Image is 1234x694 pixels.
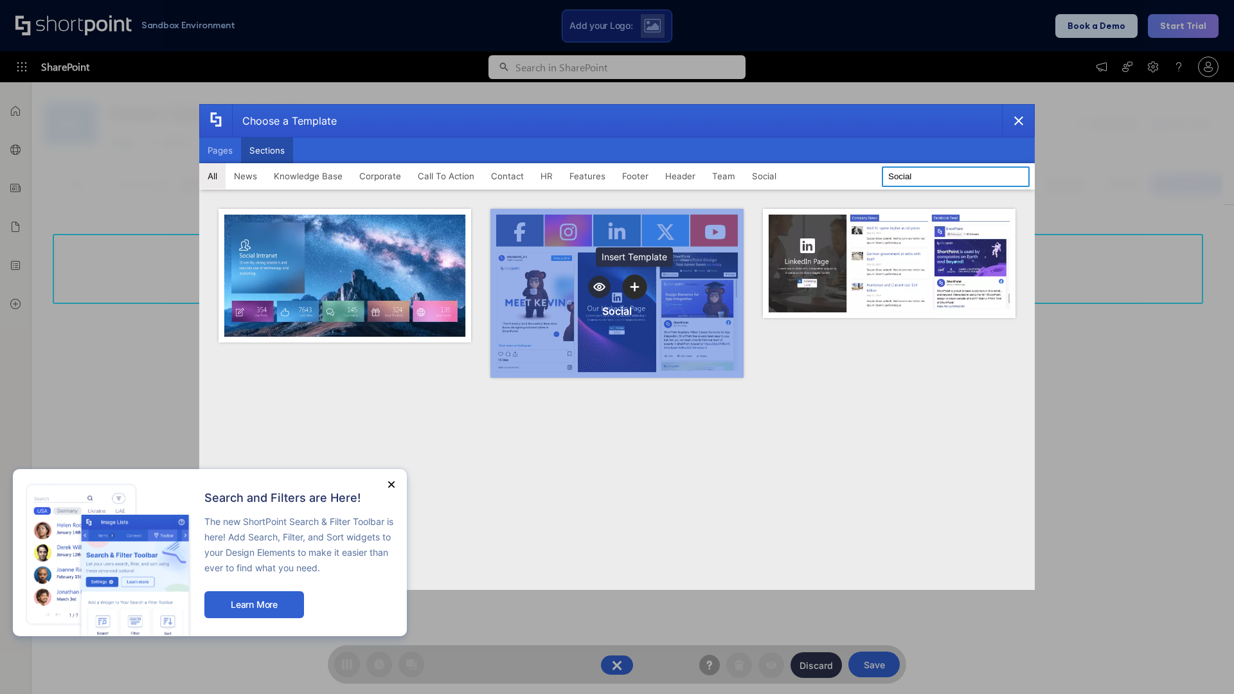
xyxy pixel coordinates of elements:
[1170,632,1234,694] iframe: Chat Widget
[241,138,293,163] button: Sections
[226,163,265,189] button: News
[199,138,241,163] button: Pages
[602,305,632,317] div: Social
[204,514,394,576] p: The new ShortPoint Search & Filter Toolbar is here! Add Search, Filter, and Sort widgets to your ...
[882,166,1030,187] input: Search
[483,163,532,189] button: Contact
[26,482,192,636] img: new feature image
[199,163,226,189] button: All
[265,163,351,189] button: Knowledge Base
[657,163,704,189] button: Header
[204,591,304,618] button: Learn More
[351,163,409,189] button: Corporate
[532,163,561,189] button: HR
[704,163,744,189] button: Team
[744,163,785,189] button: Social
[561,163,614,189] button: Features
[232,105,337,137] div: Choose a Template
[614,163,657,189] button: Footer
[409,163,483,189] button: Call To Action
[199,104,1035,590] div: template selector
[204,492,394,504] h2: Search and Filters are Here!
